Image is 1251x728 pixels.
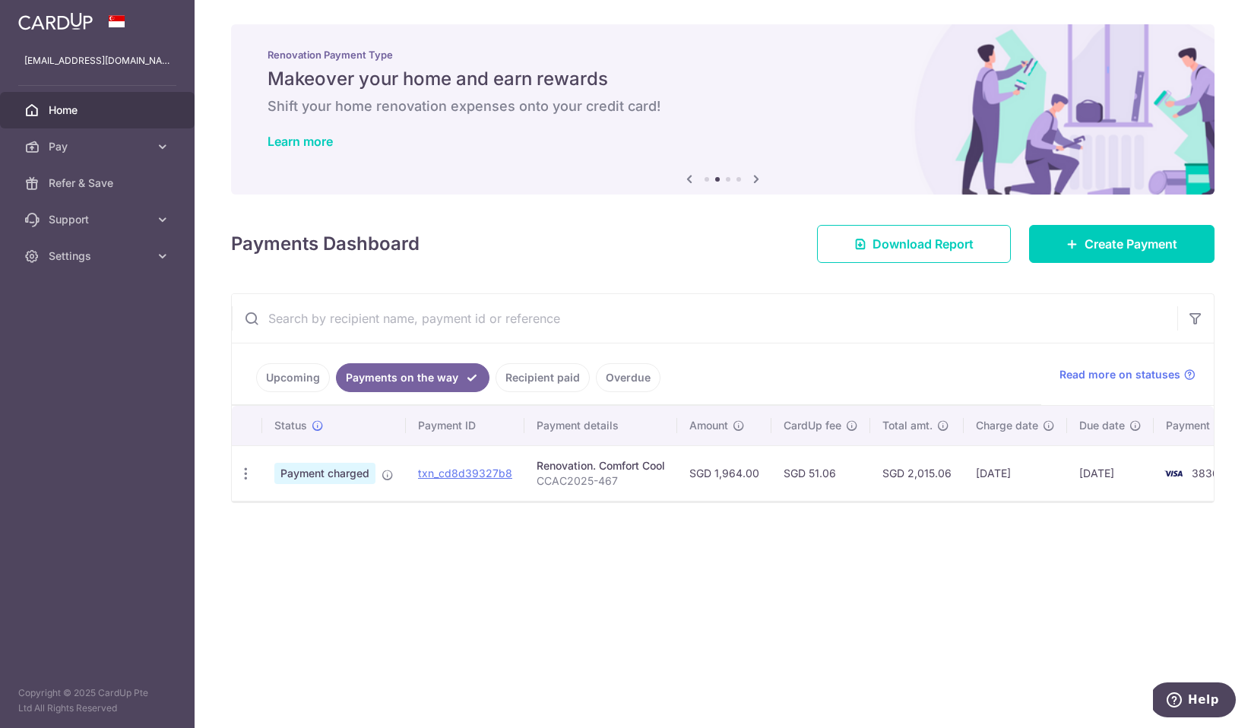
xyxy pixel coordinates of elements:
a: Overdue [596,363,660,392]
span: Due date [1079,418,1125,433]
img: Renovation banner [231,24,1215,195]
a: Upcoming [256,363,330,392]
p: [EMAIL_ADDRESS][DOMAIN_NAME] [24,53,170,68]
span: CardUp fee [784,418,841,433]
span: Refer & Save [49,176,149,191]
p: CCAC2025-467 [537,473,665,489]
span: Download Report [873,235,974,253]
span: Support [49,212,149,227]
p: Renovation Payment Type [268,49,1178,61]
span: Total amt. [882,418,933,433]
a: Download Report [817,225,1011,263]
th: Payment details [524,406,677,445]
td: SGD 51.06 [771,445,870,501]
input: Search by recipient name, payment id or reference [232,294,1177,343]
h5: Makeover your home and earn rewards [268,67,1178,91]
a: txn_cd8d39327b8 [418,467,512,480]
span: Read more on statuses [1059,367,1180,382]
a: Read more on statuses [1059,367,1196,382]
td: [DATE] [964,445,1067,501]
a: Learn more [268,134,333,149]
h6: Shift your home renovation expenses onto your credit card! [268,97,1178,116]
td: SGD 1,964.00 [677,445,771,501]
span: Amount [689,418,728,433]
iframe: Opens a widget where you can find more information [1153,682,1236,720]
td: SGD 2,015.06 [870,445,964,501]
a: Payments on the way [336,363,489,392]
span: Status [274,418,307,433]
h4: Payments Dashboard [231,230,420,258]
th: Payment ID [406,406,524,445]
span: Home [49,103,149,118]
a: Create Payment [1029,225,1215,263]
td: [DATE] [1067,445,1154,501]
span: Payment charged [274,463,375,484]
span: 3836 [1192,467,1219,480]
span: Create Payment [1085,235,1177,253]
span: Pay [49,139,149,154]
a: Recipient paid [496,363,590,392]
span: Settings [49,248,149,264]
span: Charge date [976,418,1038,433]
div: Renovation. Comfort Cool [537,458,665,473]
img: Bank Card [1158,464,1189,483]
img: CardUp [18,12,93,30]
